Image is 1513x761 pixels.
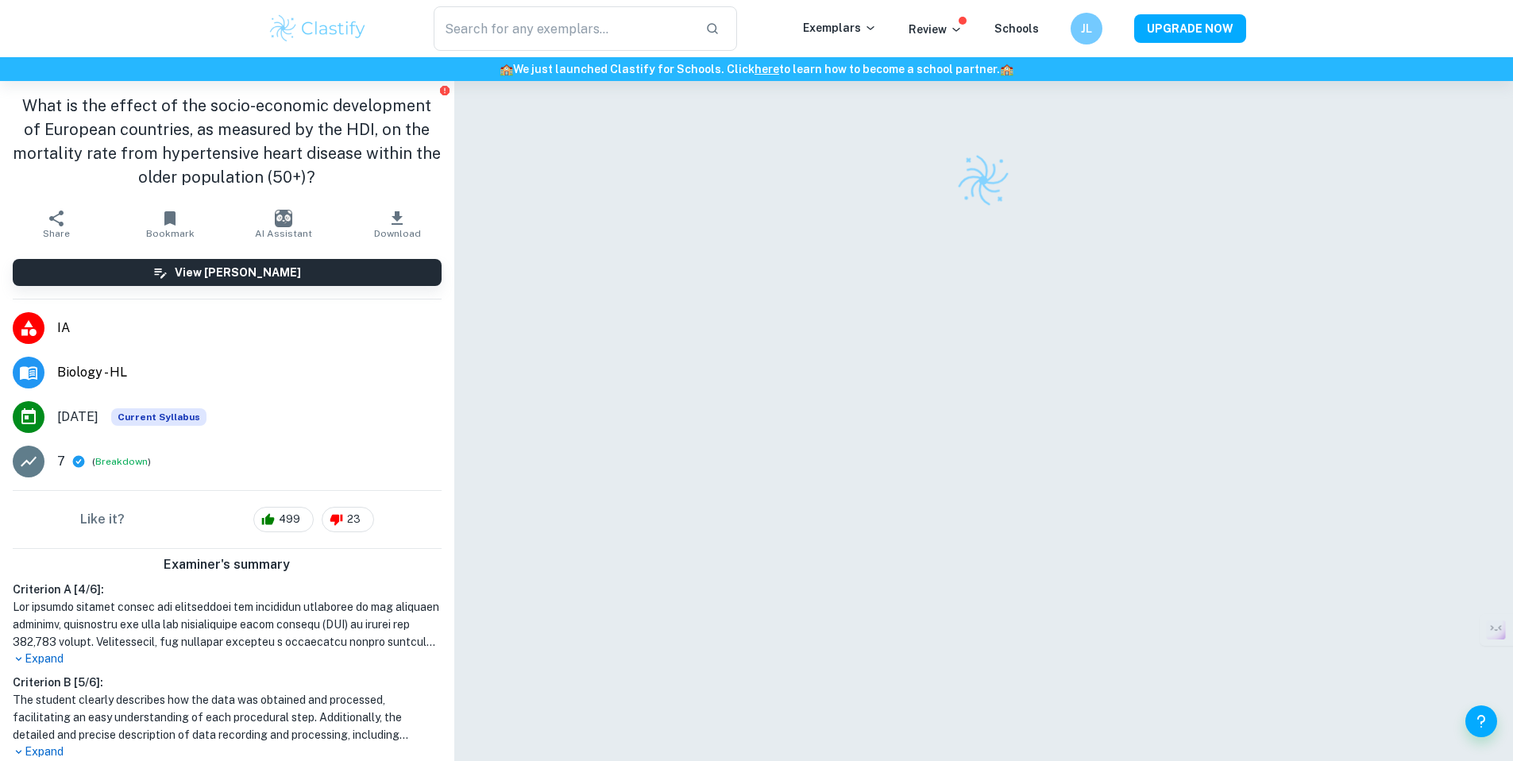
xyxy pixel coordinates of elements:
[57,319,442,338] span: IA
[1134,14,1246,43] button: UPGRADE NOW
[1071,13,1102,44] button: JL
[434,6,693,51] input: Search for any exemplars...
[95,454,148,469] button: Breakdown
[909,21,963,38] p: Review
[1465,705,1497,737] button: Help and Feedback
[270,512,309,527] span: 499
[13,651,442,667] p: Expand
[755,63,779,75] a: here
[341,202,454,246] button: Download
[175,264,301,281] h6: View [PERSON_NAME]
[111,408,206,426] span: Current Syllabus
[57,452,65,471] p: 7
[3,60,1510,78] h6: We just launched Clastify for Schools. Click to learn how to become a school partner.
[338,512,369,527] span: 23
[13,581,442,598] h6: Criterion A [ 4 / 6 ]:
[92,454,151,469] span: ( )
[227,202,341,246] button: AI Assistant
[13,259,442,286] button: View [PERSON_NAME]
[1077,20,1095,37] h6: JL
[13,674,442,691] h6: Criterion B [ 5 / 6 ]:
[57,408,98,427] span: [DATE]
[13,94,442,189] h1: What is the effect of the socio-economic development of European countries, as measured by the HD...
[268,13,369,44] img: Clastify logo
[13,744,442,760] p: Expand
[13,691,442,744] h1: The student clearly describes how the data was obtained and processed, facilitating an easy under...
[994,22,1039,35] a: Schools
[6,555,448,574] h6: Examiner's summary
[57,363,442,382] span: Biology - HL
[1000,63,1013,75] span: 🏫
[80,510,125,529] h6: Like it?
[955,152,1012,209] img: Clastify logo
[374,228,421,239] span: Download
[803,19,877,37] p: Exemplars
[255,228,312,239] span: AI Assistant
[111,408,206,426] div: This exemplar is based on the current syllabus. Feel free to refer to it for inspiration/ideas wh...
[275,210,292,227] img: AI Assistant
[43,228,70,239] span: Share
[146,228,195,239] span: Bookmark
[322,507,374,532] div: 23
[500,63,513,75] span: 🏫
[114,202,227,246] button: Bookmark
[13,598,442,651] h1: Lor ipsumdo sitamet consec adi elitseddoei tem incididun utlaboree do mag aliquaen adminimv, quis...
[439,84,451,96] button: Report issue
[253,507,314,532] div: 499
